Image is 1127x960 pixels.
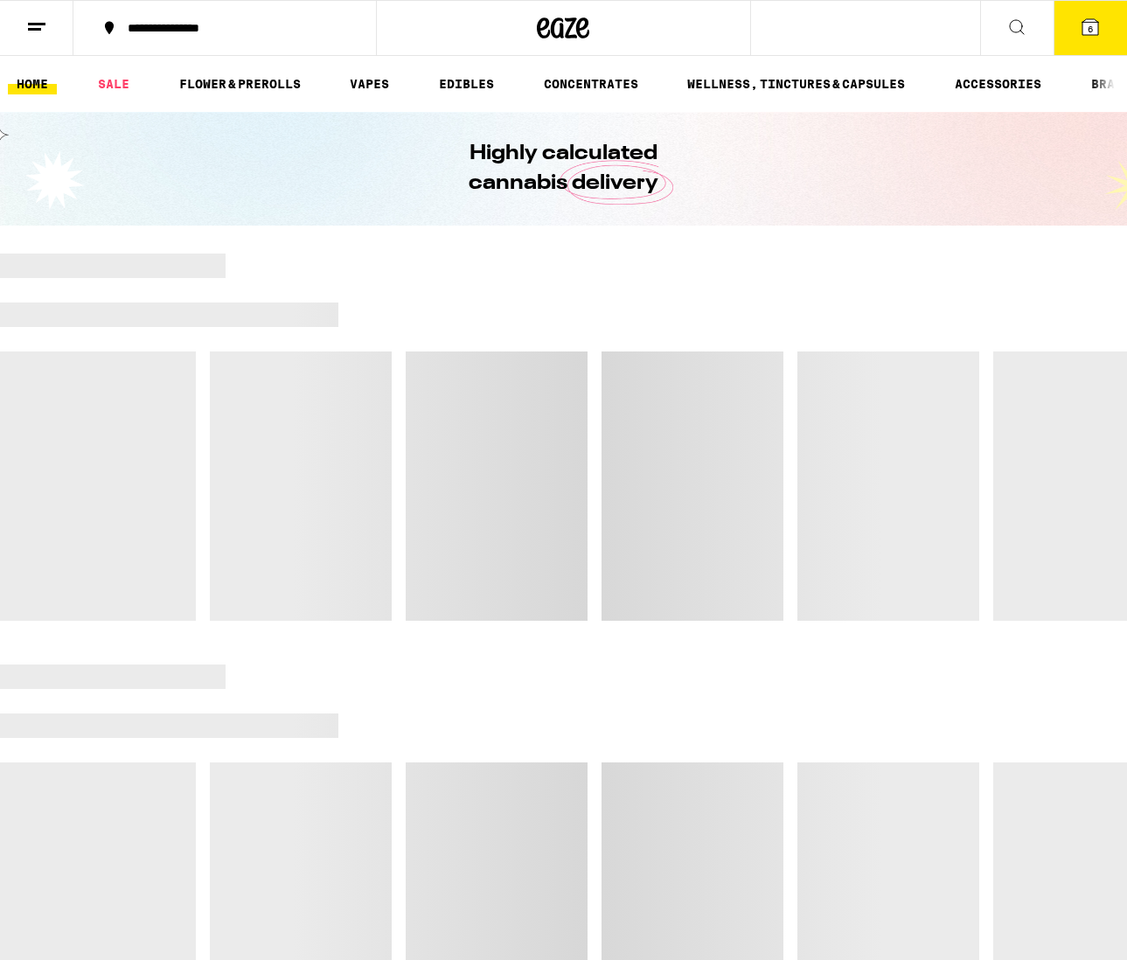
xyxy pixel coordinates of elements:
[678,73,914,94] a: WELLNESS, TINCTURES & CAPSULES
[8,73,57,94] a: HOME
[420,139,708,198] h1: Highly calculated cannabis delivery
[341,73,398,94] a: VAPES
[430,73,503,94] a: EDIBLES
[1054,1,1127,55] button: 6
[946,73,1050,94] a: ACCESSORIES
[535,73,647,94] a: CONCENTRATES
[1088,24,1093,34] span: 6
[170,73,310,94] a: FLOWER & PREROLLS
[89,73,138,94] a: SALE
